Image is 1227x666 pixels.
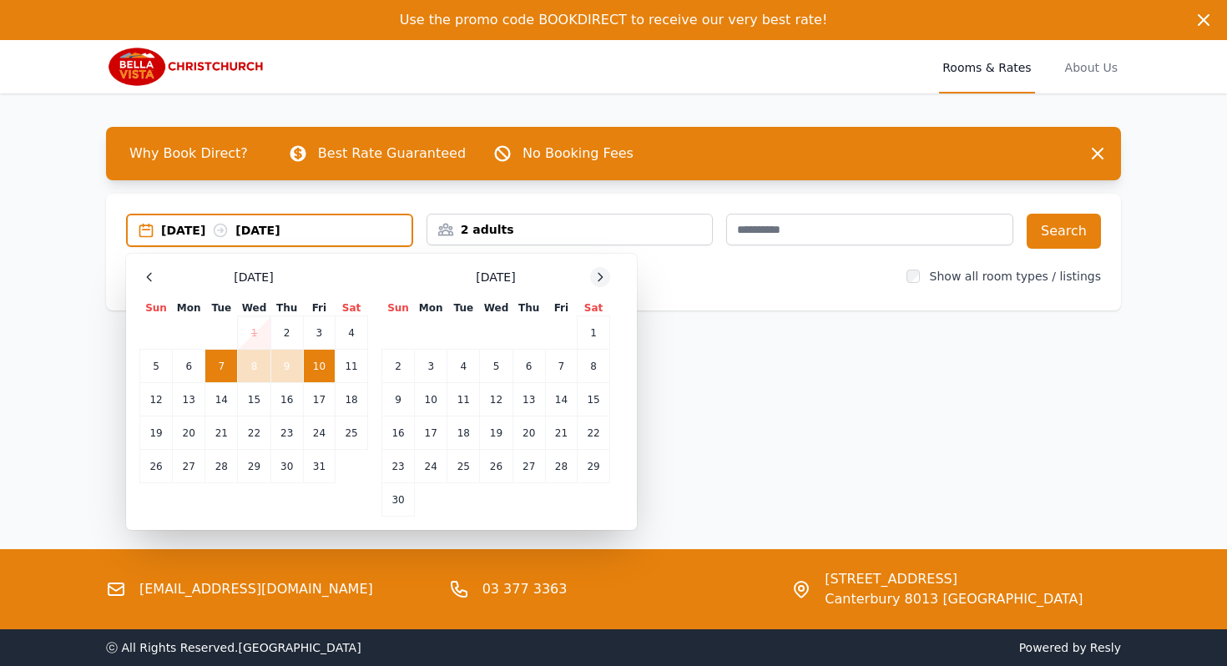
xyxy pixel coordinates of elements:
span: [STREET_ADDRESS] [825,569,1083,589]
span: Use the promo code BOOKDIRECT to receive our very best rate! [400,12,828,28]
td: 8 [238,350,270,383]
td: 29 [578,450,610,483]
td: 24 [303,416,335,450]
th: Tue [205,300,238,316]
th: Fri [545,300,577,316]
label: Show all room types / listings [930,270,1101,283]
td: 20 [173,416,205,450]
td: 23 [270,416,303,450]
td: 4 [447,350,480,383]
td: 29 [238,450,270,483]
span: Why Book Direct? [116,137,261,170]
td: 16 [382,416,415,450]
td: 30 [270,450,303,483]
th: Sun [382,300,415,316]
td: 17 [415,416,447,450]
td: 10 [415,383,447,416]
th: Fri [303,300,335,316]
td: 7 [545,350,577,383]
td: 18 [336,383,368,416]
a: 03 377 3363 [482,579,568,599]
td: 19 [140,416,173,450]
td: 28 [205,450,238,483]
td: 15 [578,383,610,416]
img: Bella Vista Christchurch [106,47,267,87]
td: 21 [205,416,238,450]
td: 12 [140,383,173,416]
td: 22 [578,416,610,450]
td: 13 [513,383,545,416]
td: 20 [513,416,545,450]
td: 3 [415,350,447,383]
a: [EMAIL_ADDRESS][DOMAIN_NAME] [139,579,373,599]
td: 2 [270,316,303,350]
th: Wed [480,300,513,316]
td: 1 [578,316,610,350]
a: About Us [1062,40,1121,93]
td: 8 [578,350,610,383]
td: 11 [447,383,480,416]
span: [DATE] [476,269,515,285]
td: 2 [382,350,415,383]
span: Powered by [620,639,1121,656]
td: 24 [415,450,447,483]
th: Thu [513,300,545,316]
td: 5 [140,350,173,383]
td: 30 [382,483,415,517]
td: 26 [140,450,173,483]
th: Sat [578,300,610,316]
td: 19 [480,416,513,450]
td: 21 [545,416,577,450]
td: 4 [336,316,368,350]
td: 18 [447,416,480,450]
th: Mon [173,300,205,316]
td: 25 [336,416,368,450]
td: 14 [205,383,238,416]
td: 16 [270,383,303,416]
td: 10 [303,350,335,383]
th: Wed [238,300,270,316]
span: Canterbury 8013 [GEOGRAPHIC_DATA] [825,589,1083,609]
td: 11 [336,350,368,383]
div: [DATE] [DATE] [161,222,412,239]
th: Sat [336,300,368,316]
span: ⓒ All Rights Reserved. [GEOGRAPHIC_DATA] [106,641,361,654]
td: 5 [480,350,513,383]
td: 3 [303,316,335,350]
td: 15 [238,383,270,416]
td: 9 [270,350,303,383]
span: [DATE] [234,269,273,285]
th: Sun [140,300,173,316]
td: 9 [382,383,415,416]
td: 1 [238,316,270,350]
td: 12 [480,383,513,416]
div: 2 adults [427,221,713,238]
p: Best Rate Guaranteed [318,144,466,164]
td: 14 [545,383,577,416]
button: Search [1027,214,1101,249]
td: 23 [382,450,415,483]
td: 6 [173,350,205,383]
th: Mon [415,300,447,316]
td: 25 [447,450,480,483]
td: 13 [173,383,205,416]
a: Resly [1090,641,1121,654]
th: Thu [270,300,303,316]
td: 22 [238,416,270,450]
td: 6 [513,350,545,383]
td: 17 [303,383,335,416]
a: Rooms & Rates [939,40,1034,93]
th: Tue [447,300,480,316]
td: 27 [513,450,545,483]
td: 26 [480,450,513,483]
td: 7 [205,350,238,383]
td: 28 [545,450,577,483]
td: 31 [303,450,335,483]
p: No Booking Fees [523,144,634,164]
td: 27 [173,450,205,483]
